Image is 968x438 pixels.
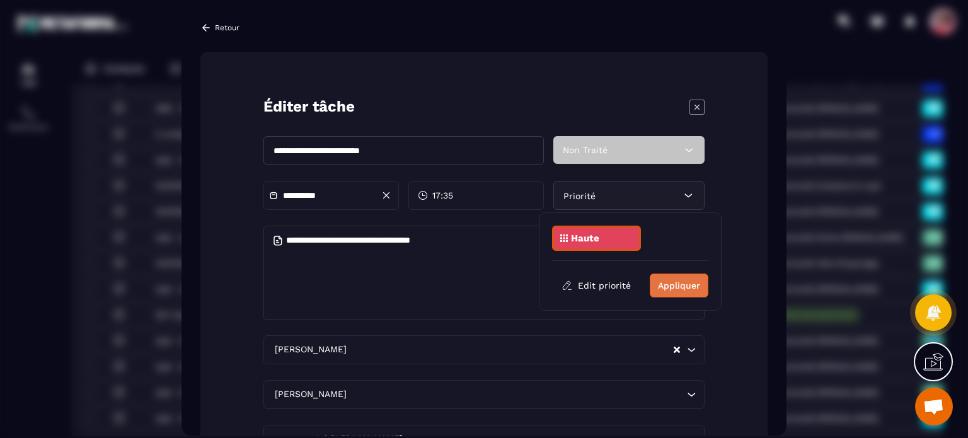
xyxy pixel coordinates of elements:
p: Haute [571,234,599,243]
input: Search for option [349,343,672,357]
button: Appliquer [650,274,708,297]
button: Clear Selected [674,345,680,354]
div: Search for option [263,335,705,364]
p: Retour [215,23,239,32]
div: Search for option [263,380,705,409]
span: [PERSON_NAME] [272,388,349,401]
span: [PERSON_NAME] [272,343,349,357]
p: Éditer tâche [263,96,355,117]
span: Priorité [563,190,596,200]
input: Search for option [349,388,684,401]
div: Ouvrir le chat [915,388,953,425]
span: 17:35 [432,189,453,202]
span: Non Traité [563,145,608,155]
button: Edit priorité [552,274,640,297]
